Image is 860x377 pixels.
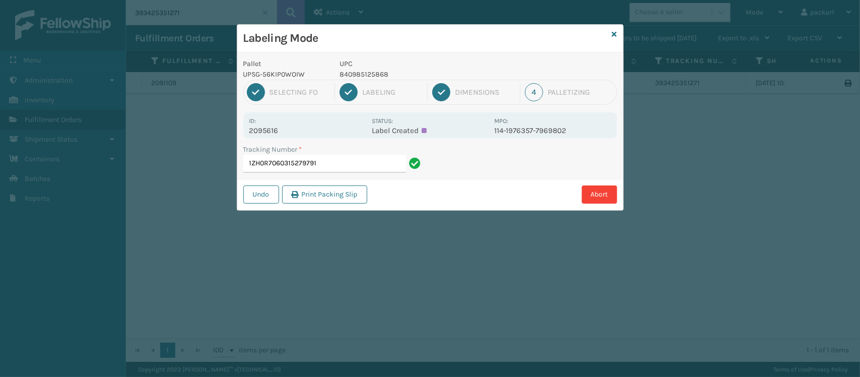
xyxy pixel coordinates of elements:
[249,117,256,124] label: Id:
[582,185,617,204] button: Abort
[249,126,366,135] p: 2095616
[362,88,423,97] div: Labeling
[282,185,367,204] button: Print Packing Slip
[372,117,393,124] label: Status:
[548,88,613,97] div: Palletizing
[494,117,508,124] label: MPO:
[525,83,543,101] div: 4
[243,69,328,80] p: UPSG-56KIP0WOIW
[340,69,488,80] p: 840985125868
[270,88,330,97] div: Selecting FO
[243,144,302,155] label: Tracking Number
[243,185,279,204] button: Undo
[432,83,450,101] div: 3
[243,31,608,46] h3: Labeling Mode
[372,126,488,135] p: Label Created
[494,126,611,135] p: 114-1976357-7969802
[340,58,488,69] p: UPC
[455,88,515,97] div: Dimensions
[340,83,358,101] div: 2
[243,58,328,69] p: Pallet
[247,83,265,101] div: 1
